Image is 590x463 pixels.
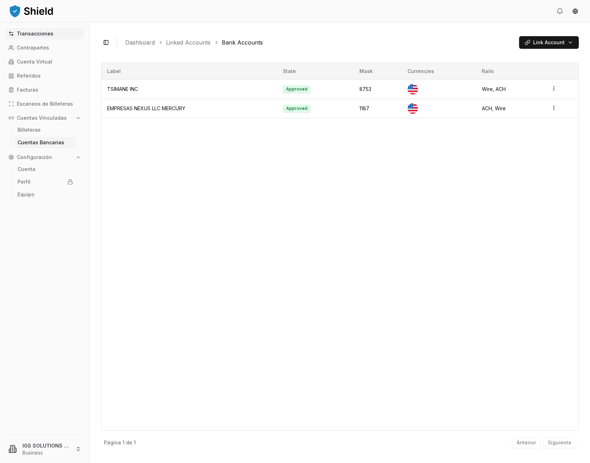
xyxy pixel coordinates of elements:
[407,84,418,94] img: US Dollar
[17,155,52,160] p: Configuración
[6,56,84,67] a: Cuenta Virtual
[17,73,41,78] p: Referidos
[15,176,76,187] a: Perfil
[277,63,354,80] th: State
[101,99,277,118] td: EMPRESAS NEXUS LLC MERCURY
[17,45,49,50] p: Contrapartes
[18,140,64,145] p: Cuentas Bancarias
[166,38,211,47] a: Linked Accounts
[17,115,67,120] p: Cuentas Vinculadas
[126,440,132,445] p: de
[482,105,539,112] div: ACH, Wire
[15,124,76,135] a: Billeteras
[519,36,579,49] button: Link Account
[354,80,402,99] td: 8753
[17,59,52,64] p: Cuenta Virtual
[104,440,121,445] p: Página
[3,438,87,460] button: IGS SOLUTIONS LLCBusiness
[125,38,513,47] nav: breadcrumb
[6,152,84,163] button: Configuración
[222,38,263,47] a: Bank Accounts
[101,63,277,80] th: Label
[482,86,539,93] div: Wire, ACH
[15,189,76,200] a: Equipo
[15,164,76,175] a: Cuenta
[17,101,73,106] p: Escaneos de Billeteras
[402,63,476,80] th: Currencies
[17,31,53,36] p: Transacciones
[476,63,545,80] th: Rails
[22,442,70,449] p: IGS SOLUTIONS LLC
[18,179,31,184] p: Perfil
[101,80,277,99] td: TSIMANE INC
[407,103,418,114] img: US Dollar
[17,87,38,92] p: Facturas
[6,98,84,110] a: Escaneos de Billeteras
[18,167,35,172] p: Cuenta
[134,440,136,445] p: 1
[18,127,41,132] p: Billeteras
[8,4,54,18] img: ShieldPay Logo
[354,63,402,80] th: Mask
[18,192,34,197] p: Equipo
[6,28,84,39] a: Transacciones
[6,84,84,95] a: Facturas
[22,449,70,456] p: Business
[6,112,84,124] button: Cuentas Vinculadas
[6,42,84,53] a: Contrapartes
[354,99,402,118] td: 1187
[533,39,565,46] span: Link Account
[6,70,84,81] a: Referidos
[125,38,155,47] a: Dashboard
[15,137,76,148] a: Cuentas Bancarias
[122,440,125,445] p: 1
